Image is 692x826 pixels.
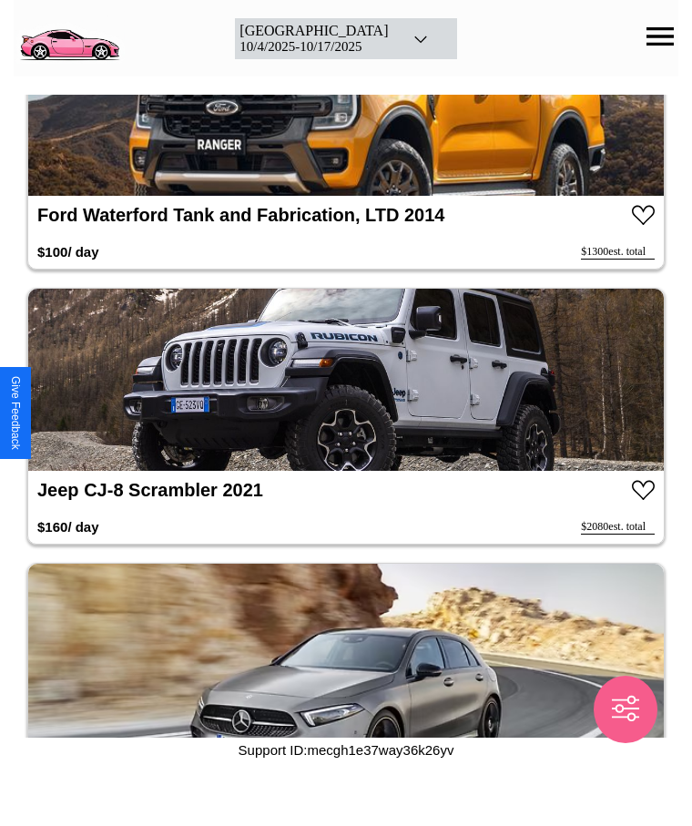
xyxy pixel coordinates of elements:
[14,9,125,64] img: logo
[37,510,99,544] h3: $ 160 / day
[239,23,388,39] div: [GEOGRAPHIC_DATA]
[581,520,655,535] div: $ 2080 est. total
[239,39,388,55] div: 10 / 4 / 2025 - 10 / 17 / 2025
[37,235,99,269] h3: $ 100 / day
[37,205,444,225] a: Ford Waterford Tank and Fabrication, LTD 2014
[9,376,22,450] div: Give Feedback
[581,245,655,260] div: $ 1300 est. total
[37,480,263,500] a: Jeep CJ-8 Scrambler 2021
[239,738,454,762] p: Support ID: mecgh1e37way36k26yv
